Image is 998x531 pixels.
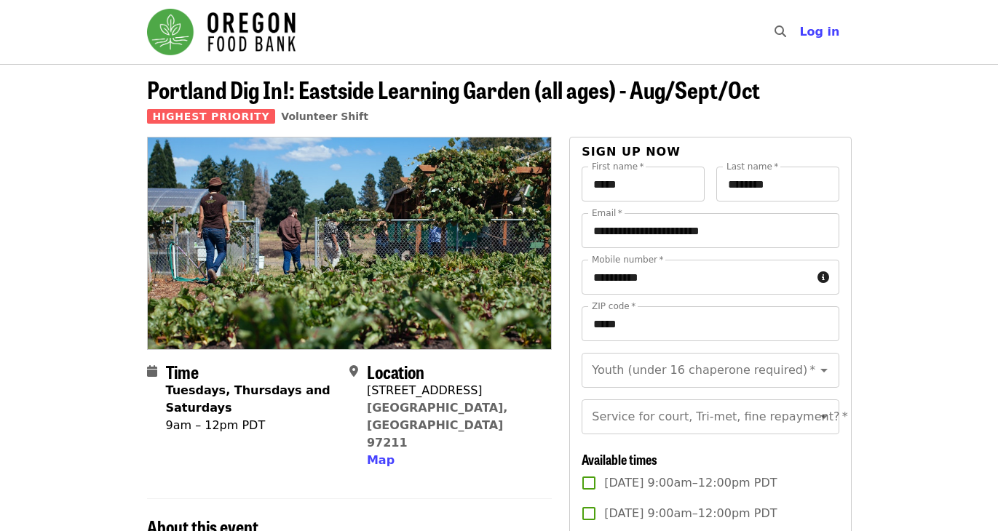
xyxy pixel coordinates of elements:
span: Time [166,359,199,384]
span: [DATE] 9:00am–12:00pm PDT [604,474,777,492]
strong: Tuesdays, Thursdays and Saturdays [166,383,330,415]
button: Open [814,360,834,380]
span: Portland Dig In!: Eastside Learning Garden (all ages) - Aug/Sept/Oct [147,72,760,106]
button: Open [814,407,834,427]
label: Last name [726,162,778,171]
label: Mobile number [592,255,663,264]
label: ZIP code [592,302,635,311]
i: circle-info icon [817,271,829,284]
input: Search [795,15,807,49]
label: First name [592,162,644,171]
span: [DATE] 9:00am–12:00pm PDT [604,505,777,522]
input: Last name [716,167,839,201]
div: [STREET_ADDRESS] [367,382,540,399]
input: ZIP code [582,306,839,341]
button: Log in [788,17,851,47]
i: search icon [775,25,786,39]
label: Email [592,209,622,217]
a: Volunteer Shift [281,111,368,122]
img: Oregon Food Bank - Home [147,9,296,55]
i: map-marker-alt icon [349,364,358,378]
span: Location [367,359,424,384]
span: Available times [582,450,657,468]
button: Map [367,452,395,469]
img: Portland Dig In!: Eastside Learning Garden (all ages) - Aug/Sept/Oct organized by Oregon Food Bank [148,137,552,348]
a: [GEOGRAPHIC_DATA], [GEOGRAPHIC_DATA] 97211 [367,401,508,450]
span: Log in [799,25,839,39]
input: First name [582,167,705,201]
span: Sign up now [582,145,681,159]
div: 9am – 12pm PDT [166,417,338,434]
input: Email [582,213,839,248]
i: calendar icon [147,364,157,378]
input: Mobile number [582,260,811,295]
span: Map [367,453,395,467]
span: Highest Priority [147,109,276,124]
